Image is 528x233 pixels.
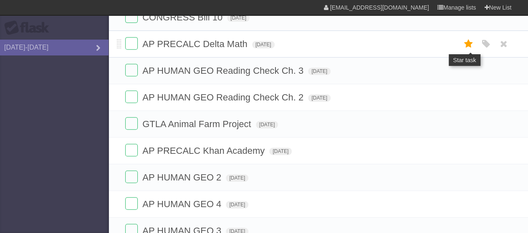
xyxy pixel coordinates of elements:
[142,12,225,23] span: CONGRESS Bill 10
[142,199,223,209] span: AP HUMAN GEO 4
[142,65,306,76] span: AP HUMAN GEO Reading Check Ch. 3
[4,20,54,35] div: Flask
[125,144,138,156] label: Done
[460,37,476,51] label: Star task
[256,121,278,128] span: [DATE]
[125,90,138,103] label: Done
[142,92,306,103] span: AP HUMAN GEO Reading Check Ch. 2
[125,170,138,183] label: Done
[269,148,292,155] span: [DATE]
[226,174,248,182] span: [DATE]
[125,197,138,210] label: Done
[142,39,249,49] span: AP PRECALC Delta Math
[142,172,223,183] span: AP HUMAN GEO 2
[142,145,267,156] span: AP PRECALC Khan Academy
[125,64,138,76] label: Done
[227,14,250,22] span: [DATE]
[142,119,253,129] span: GTLA Animal Farm Project
[125,117,138,130] label: Done
[125,10,138,23] label: Done
[308,94,331,102] span: [DATE]
[125,37,138,50] label: Done
[308,68,331,75] span: [DATE]
[226,201,248,208] span: [DATE]
[252,41,275,48] span: [DATE]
